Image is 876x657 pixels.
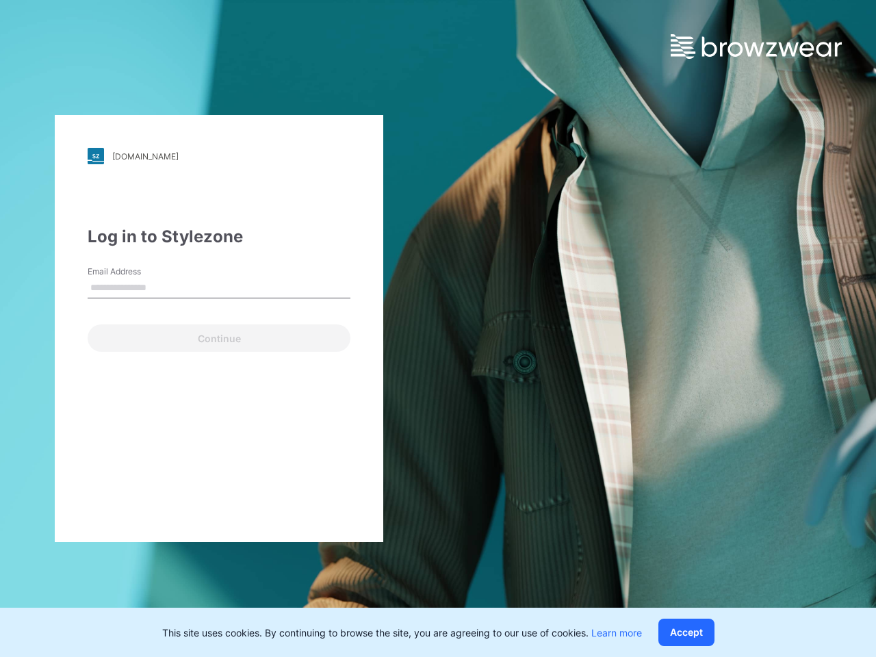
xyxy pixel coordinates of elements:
a: [DOMAIN_NAME] [88,148,350,164]
a: Learn more [591,627,642,639]
button: Accept [658,619,714,646]
div: [DOMAIN_NAME] [112,151,179,162]
p: This site uses cookies. By continuing to browse the site, you are agreeing to our use of cookies. [162,626,642,640]
label: Email Address [88,266,183,278]
img: stylezone-logo.562084cfcfab977791bfbf7441f1a819.svg [88,148,104,164]
img: browzwear-logo.e42bd6dac1945053ebaf764b6aa21510.svg [671,34,842,59]
div: Log in to Stylezone [88,224,350,249]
